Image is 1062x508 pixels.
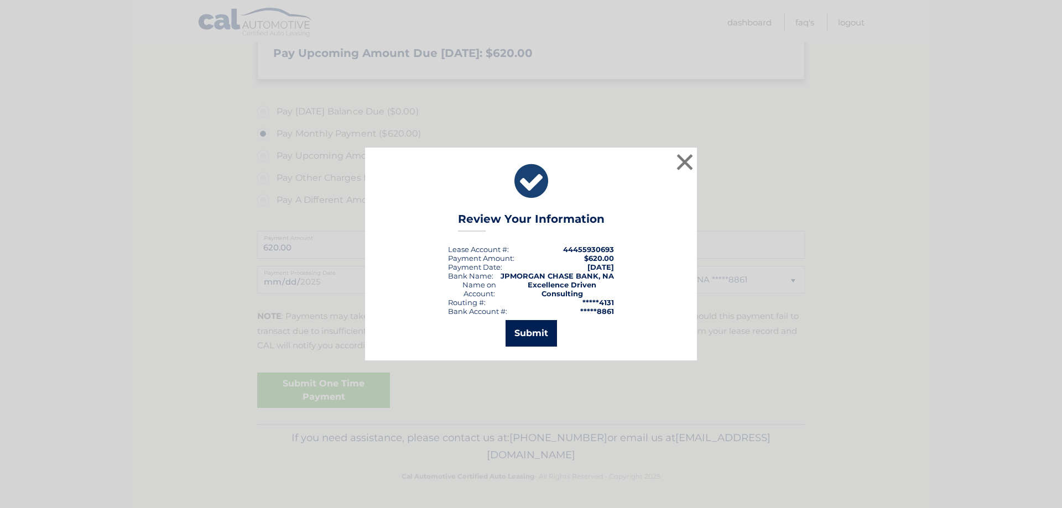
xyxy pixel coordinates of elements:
[584,254,614,263] span: $620.00
[448,245,509,254] div: Lease Account #:
[448,263,502,271] div: :
[448,263,501,271] span: Payment Date
[563,245,614,254] strong: 44455930693
[587,263,614,271] span: [DATE]
[448,271,493,280] div: Bank Name:
[458,212,605,232] h3: Review Your Information
[448,280,510,298] div: Name on Account:
[448,254,514,263] div: Payment Amount:
[448,307,507,316] div: Bank Account #:
[448,298,486,307] div: Routing #:
[506,320,557,347] button: Submit
[528,280,596,298] strong: Excellence Driven Consulting
[674,151,696,173] button: ×
[501,271,614,280] strong: JPMORGAN CHASE BANK, NA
